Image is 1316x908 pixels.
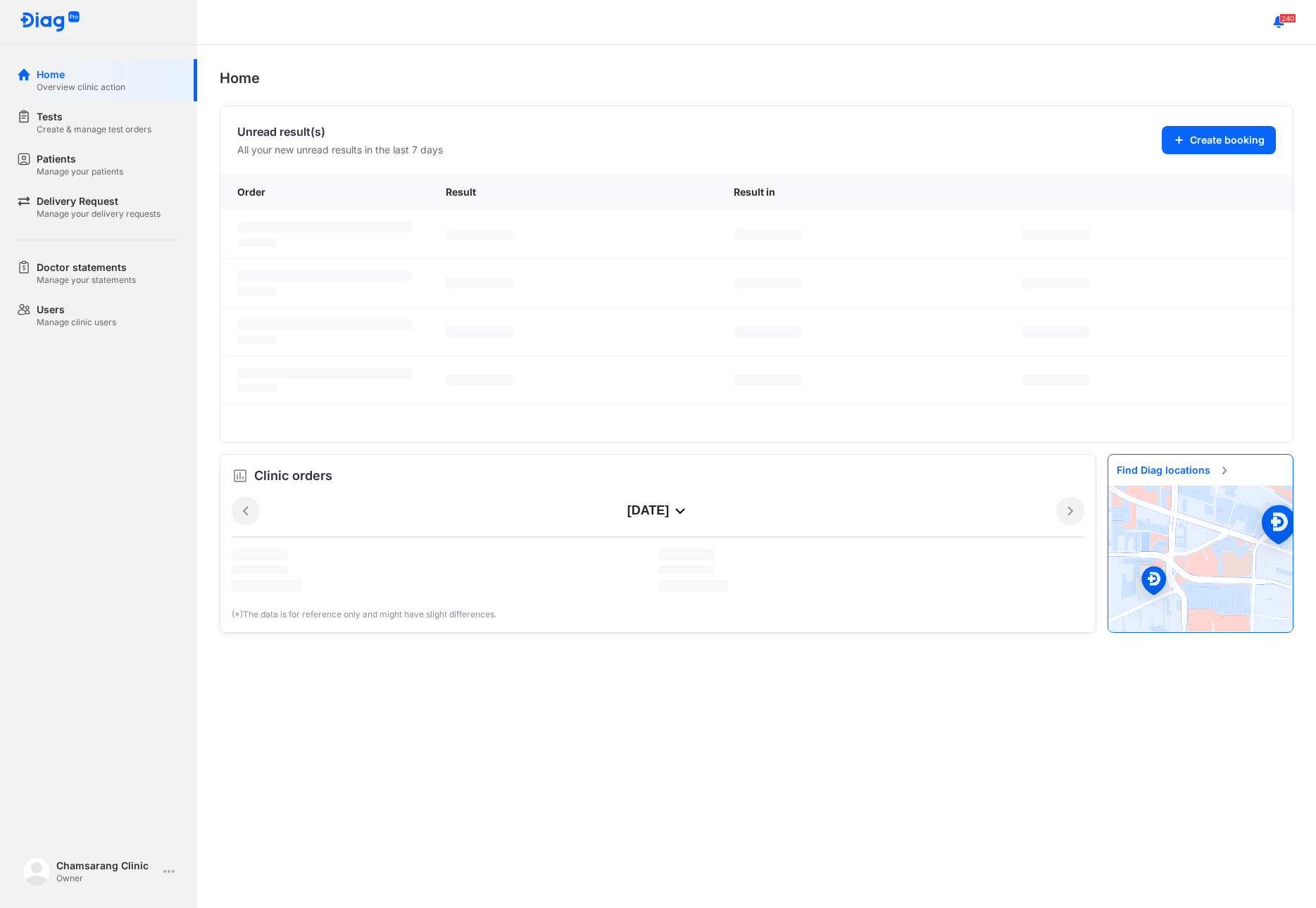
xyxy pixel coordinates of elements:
div: Manage your patients [37,166,123,177]
span: ‌ [658,566,715,574]
span: ‌ [734,374,801,386]
button: Create booking [1162,126,1276,154]
div: Manage clinic users [37,317,116,328]
div: Patients [37,152,123,166]
span: ‌ [658,580,729,591]
span: ‌ [237,319,412,330]
span: ‌ [1022,277,1089,289]
span: Clinic orders [254,466,332,486]
div: (*)The data is for reference only and might have slight differences. [232,608,1084,621]
span: ‌ [1022,326,1089,337]
span: ‌ [232,580,302,591]
span: ‌ [237,222,412,233]
div: Overview clinic action [37,82,125,93]
span: ‌ [734,326,801,337]
div: Create & manage test orders [37,124,151,135]
div: Result [429,174,717,210]
span: ‌ [237,384,277,393]
span: ‌ [734,229,801,240]
img: logo [23,857,51,885]
span: ‌ [237,336,277,344]
span: ‌ [446,326,513,337]
span: ‌ [446,229,513,240]
div: Home [37,68,125,82]
span: Create booking [1190,133,1265,147]
div: Doctor statements [37,260,136,275]
span: Find Diag locations [1108,455,1239,486]
div: Chamsarang Clinic [56,859,158,873]
span: ‌ [237,239,277,247]
span: ‌ [237,270,412,282]
div: Home [220,68,1293,89]
div: Order [220,174,429,210]
span: ‌ [658,549,715,560]
div: Users [37,303,116,317]
div: All your new unread results in the last 7 days [237,143,443,157]
span: ‌ [237,367,412,379]
span: ‌ [734,277,801,289]
div: Delivery Request [37,194,161,208]
div: Manage your delivery requests [37,208,161,220]
div: [DATE] [260,503,1056,519]
img: order.5a6da16c.svg [232,467,249,484]
div: Owner [56,873,158,884]
div: Unread result(s) [237,123,443,140]
span: ‌ [446,277,513,289]
span: ‌ [1022,229,1089,240]
img: logo [20,11,80,33]
div: Manage your statements [37,275,136,286]
div: Tests [37,110,151,124]
span: ‌ [1022,374,1089,386]
span: ‌ [237,287,277,296]
span: ‌ [232,549,288,560]
div: Result in [717,174,1005,210]
span: ‌ [446,374,513,386]
span: 240 [1279,13,1296,23]
span: ‌ [232,566,288,574]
